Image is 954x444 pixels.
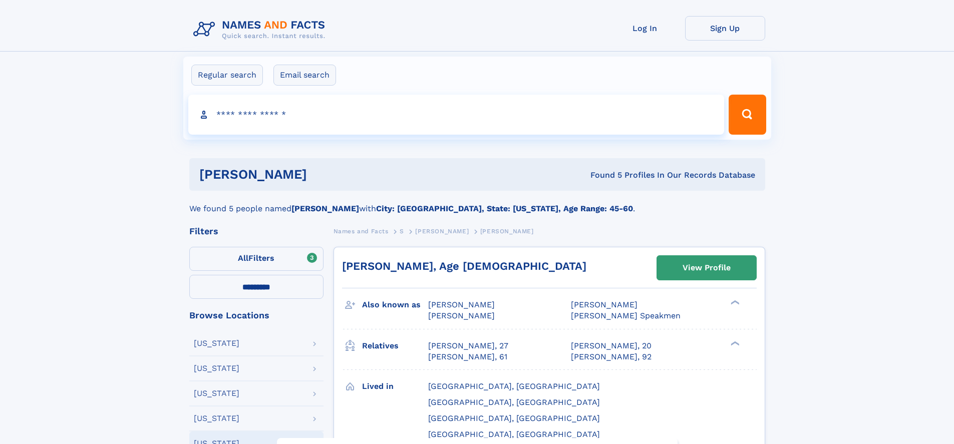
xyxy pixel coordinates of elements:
[194,364,239,372] div: [US_STATE]
[291,204,359,213] b: [PERSON_NAME]
[571,311,681,320] span: [PERSON_NAME] Speakmen
[194,389,239,397] div: [US_STATE]
[189,16,334,43] img: Logo Names and Facts
[400,228,404,235] span: S
[189,191,765,215] div: We found 5 people named with .
[362,296,428,313] h3: Also known as
[449,170,755,181] div: Found 5 Profiles In Our Records Database
[189,227,324,236] div: Filters
[428,429,600,439] span: [GEOGRAPHIC_DATA], [GEOGRAPHIC_DATA]
[480,228,534,235] span: [PERSON_NAME]
[428,300,495,309] span: [PERSON_NAME]
[362,337,428,354] h3: Relatives
[683,256,731,279] div: View Profile
[685,16,765,41] a: Sign Up
[415,225,469,237] a: [PERSON_NAME]
[428,413,600,423] span: [GEOGRAPHIC_DATA], [GEOGRAPHIC_DATA]
[571,300,638,309] span: [PERSON_NAME]
[428,381,600,391] span: [GEOGRAPHIC_DATA], [GEOGRAPHIC_DATA]
[238,253,248,263] span: All
[415,228,469,235] span: [PERSON_NAME]
[191,65,263,86] label: Regular search
[273,65,336,86] label: Email search
[428,311,495,320] span: [PERSON_NAME]
[194,414,239,422] div: [US_STATE]
[571,340,652,351] a: [PERSON_NAME], 20
[729,95,766,135] button: Search Button
[428,340,508,351] a: [PERSON_NAME], 27
[428,397,600,407] span: [GEOGRAPHIC_DATA], [GEOGRAPHIC_DATA]
[657,256,756,280] a: View Profile
[188,95,725,135] input: search input
[189,247,324,271] label: Filters
[728,340,740,346] div: ❯
[571,351,652,362] a: [PERSON_NAME], 92
[194,339,239,347] div: [US_STATE]
[400,225,404,237] a: S
[189,311,324,320] div: Browse Locations
[605,16,685,41] a: Log In
[199,168,449,181] h1: [PERSON_NAME]
[428,351,507,362] a: [PERSON_NAME], 61
[362,378,428,395] h3: Lived in
[342,260,586,272] a: [PERSON_NAME], Age [DEMOGRAPHIC_DATA]
[376,204,633,213] b: City: [GEOGRAPHIC_DATA], State: [US_STATE], Age Range: 45-60
[728,299,740,306] div: ❯
[334,225,389,237] a: Names and Facts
